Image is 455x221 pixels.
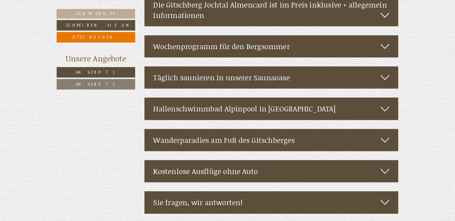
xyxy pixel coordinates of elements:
[144,35,399,57] div: Wochenprogramm für den Bergsommer
[76,69,116,75] span: Angebot 1
[144,191,399,214] div: Sie fragen, wir antworten!
[144,66,399,89] div: Täglich saunieren in unserer Saunaoase
[57,9,135,19] a: Zur Website
[57,20,135,31] a: Schreiben Sie uns
[144,160,399,182] div: Kostenlose Ausflüge ohne Auto
[144,129,399,151] div: Wanderparadies am Fuß des Gitschberges
[76,81,116,87] span: Angebot 2
[144,98,399,120] div: Hallenschwimmbad Alpinpool in [GEOGRAPHIC_DATA]
[57,32,135,43] a: Jetzt buchen
[57,53,135,64] div: Unsere Angebote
